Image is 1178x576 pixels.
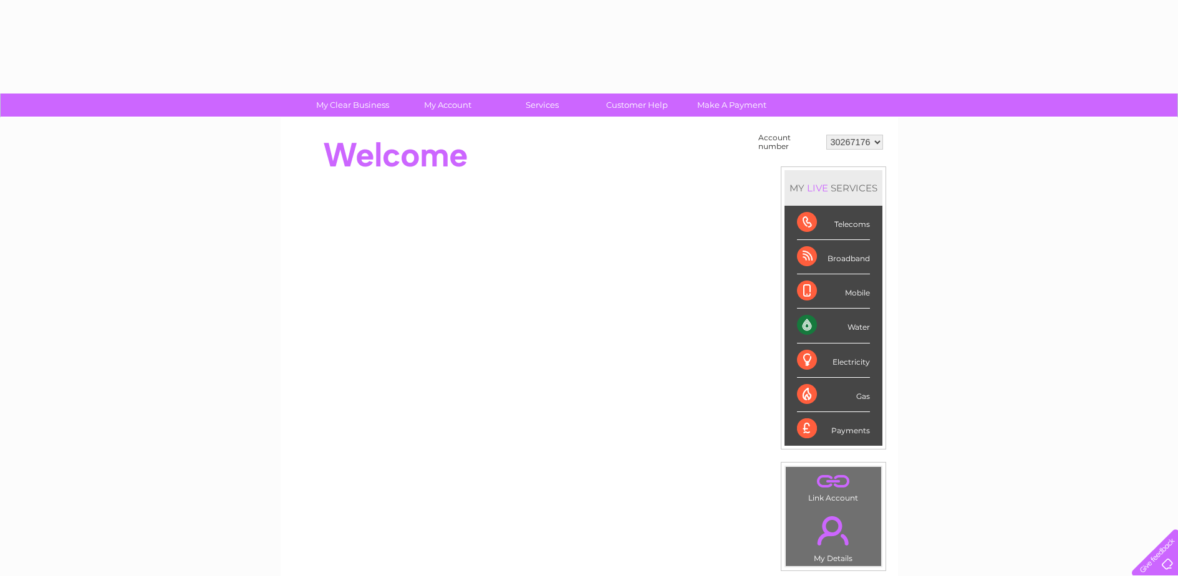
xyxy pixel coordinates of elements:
div: Mobile [797,274,870,309]
div: Electricity [797,343,870,378]
td: Account number [755,130,823,154]
div: LIVE [804,182,831,194]
div: Water [797,309,870,343]
a: . [789,509,878,552]
a: Customer Help [586,94,688,117]
a: Services [491,94,594,117]
td: My Details [785,506,882,567]
a: My Account [396,94,499,117]
div: Telecoms [797,206,870,240]
div: Gas [797,378,870,412]
td: Link Account [785,466,882,506]
a: My Clear Business [301,94,404,117]
a: Make A Payment [680,94,783,117]
div: Payments [797,412,870,446]
a: . [789,470,878,492]
div: MY SERVICES [785,170,882,206]
div: Broadband [797,240,870,274]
